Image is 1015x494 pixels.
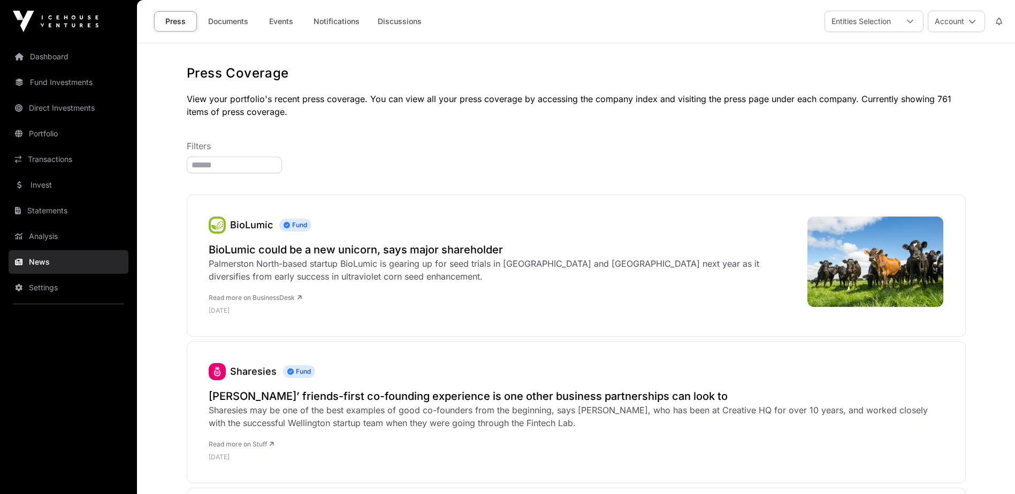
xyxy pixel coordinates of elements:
h1: Press Coverage [187,65,966,82]
p: View your portfolio's recent press coverage. You can view all your press coverage by accessing th... [187,92,966,118]
a: BioLumic could be a new unicorn, says major shareholder [209,242,797,257]
a: News [9,250,128,274]
a: Direct Investments [9,96,128,120]
p: [DATE] [209,306,797,315]
a: Sharesies [209,363,226,380]
a: [PERSON_NAME]’ friends-first co-founding experience is one other business partnerships can look to [209,389,944,404]
a: Notifications [307,11,367,32]
a: Discussions [371,11,429,32]
a: Events [260,11,302,32]
a: Press [154,11,197,32]
img: Landscape-shot-of-cows-of-farm-L.jpg [807,217,944,307]
a: Dashboard [9,45,128,68]
a: Transactions [9,148,128,171]
div: Palmerston North-based startup BioLumic is gearing up for seed trials in [GEOGRAPHIC_DATA] and [G... [209,257,797,283]
img: Icehouse Ventures Logo [13,11,98,32]
a: BioLumic [209,217,226,234]
img: sharesies_logo.jpeg [209,363,226,380]
a: Invest [9,173,128,197]
button: Account [928,11,985,32]
a: Statements [9,199,128,222]
span: Fund [283,365,315,378]
div: Sharesies may be one of the best examples of good co-founders from the beginning, says [PERSON_NA... [209,404,944,429]
iframe: Chat Widget [961,443,1015,494]
a: Documents [201,11,255,32]
a: Analysis [9,225,128,248]
img: 0_ooS1bY_400x400.png [209,217,226,234]
a: Read more on BusinessDesk [209,294,302,302]
a: Read more on Stuff [209,440,274,448]
a: Portfolio [9,122,128,145]
p: Filters [187,140,966,152]
a: Sharesies [230,366,277,377]
a: Fund Investments [9,71,128,94]
a: Settings [9,276,128,299]
div: Entities Selection [825,11,897,32]
p: [DATE] [209,453,944,461]
span: Fund [279,219,311,231]
a: BioLumic [230,219,273,230]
